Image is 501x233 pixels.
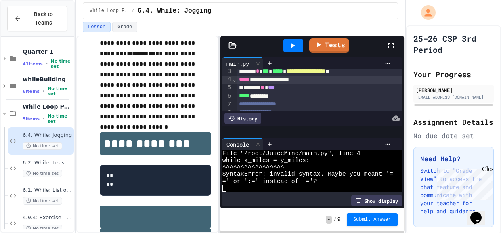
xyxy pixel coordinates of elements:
span: File "/root/JuiceMind/main.py", line 4 [222,150,361,157]
span: 6.4. While: Jogging [138,6,211,16]
span: 6.1. While: List of squares [23,187,72,194]
h3: Need Help? [420,154,487,164]
span: Back to Teams [26,10,61,27]
span: No time set [48,113,72,124]
span: While Loop Projects [23,103,72,110]
h2: Assignment Details [413,116,494,128]
span: 5 items [23,116,40,122]
span: • [43,88,44,94]
span: 4.9.4: Exercise - Higher or Lower I [23,214,72,221]
h2: Your Progress [413,69,494,80]
div: My Account [413,3,438,22]
span: Submit Answer [353,216,391,223]
div: 8 [222,109,233,117]
span: while x_miles = y_miles: [222,157,310,164]
div: 4 [222,76,233,84]
button: Grade [112,22,137,32]
button: Lesson [83,22,111,32]
div: 6 [222,92,233,100]
iframe: chat widget [467,201,493,225]
span: No time set [23,197,62,205]
span: / [333,216,336,223]
div: main.py [222,59,253,68]
div: Console [222,140,253,149]
button: Back to Teams [7,6,67,31]
span: 9 [337,216,340,223]
div: Console [222,138,263,150]
span: / [132,8,134,14]
a: Tests [309,38,349,53]
span: • [46,61,48,67]
span: 6.2. While: Least divisor [23,160,72,166]
iframe: chat widget [434,166,493,200]
div: main.py [222,57,263,69]
div: 3 [222,67,233,76]
span: No time set [23,170,62,177]
div: No due date set [413,131,494,141]
p: Switch to "Grade View" to access the chat feature and communicate with your teacher for help and ... [420,167,487,215]
div: 5 [222,84,233,92]
span: No time set [48,86,72,97]
div: 7 [222,100,233,108]
span: 6 items [23,89,40,94]
span: Fold line [233,76,237,82]
span: 6.4. While: Jogging [23,132,72,139]
span: No time set [23,225,62,232]
span: Quarter 1 [23,48,72,55]
div: Chat with us now!Close [3,3,56,51]
span: SyntaxError: invalid syntax. Maybe you meant '= [222,171,393,178]
div: [PERSON_NAME] [416,86,492,94]
span: 41 items [23,61,43,67]
span: =' or ':=' instead of '='? [222,178,317,185]
div: [EMAIL_ADDRESS][DOMAIN_NAME] [416,94,492,100]
span: • [43,115,44,122]
span: No time set [23,142,62,150]
div: Show display [351,195,402,206]
div: History [224,113,261,124]
span: ^^^^^^^^^^^^^^^^^ [222,164,284,171]
button: Submit Answer [347,213,398,226]
span: - [326,216,332,224]
h1: 25-26 CSP 3rd Period [413,33,494,55]
span: While Loop Projects [90,8,128,14]
span: No time set [51,59,72,69]
span: whileBuilding [23,76,72,83]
